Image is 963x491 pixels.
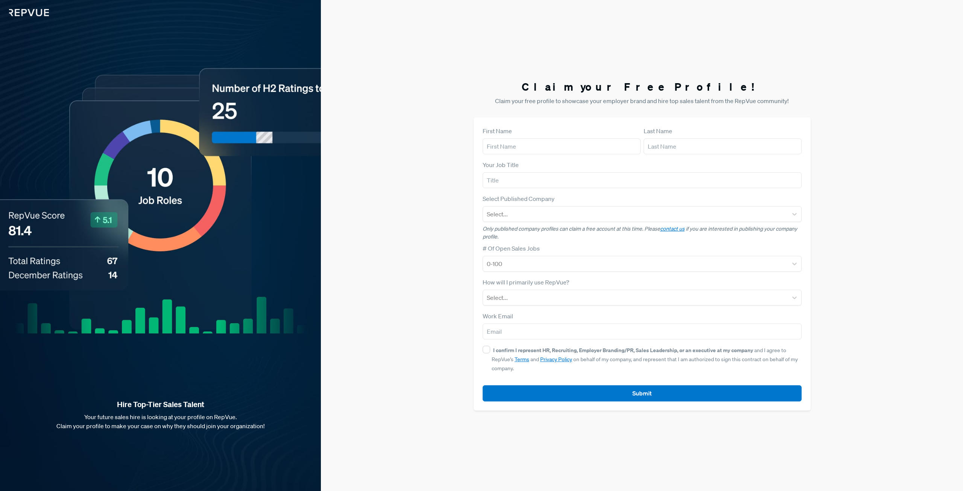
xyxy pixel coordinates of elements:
a: Terms [515,356,529,363]
input: Last Name [644,138,802,154]
input: First Name [483,138,641,154]
p: Only published company profiles can claim a free account at this time. Please if you are interest... [483,225,802,241]
label: Last Name [644,126,672,135]
strong: I confirm I represent HR, Recruiting, Employer Branding/PR, Sales Leadership, or an executive at ... [493,347,753,354]
label: How will I primarily use RepVue? [483,278,569,287]
strong: Hire Top-Tier Sales Talent [12,400,309,409]
label: Select Published Company [483,194,554,203]
p: Claim your free profile to showcase your employer brand and hire top sales talent from the RepVue... [474,96,811,105]
a: contact us [660,225,685,232]
button: Submit [483,385,802,401]
p: Your future sales hire is looking at your profile on RepVue. Claim your profile to make your case... [12,412,309,430]
label: First Name [483,126,512,135]
label: Work Email [483,312,513,321]
input: Email [483,324,802,339]
label: # Of Open Sales Jobs [483,244,540,253]
label: Your Job Title [483,160,519,169]
a: Privacy Policy [540,356,572,363]
input: Title [483,172,802,188]
h3: Claim your Free Profile! [474,81,811,93]
span: and I agree to RepVue’s and on behalf of my company, and represent that I am authorized to sign t... [492,347,798,372]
